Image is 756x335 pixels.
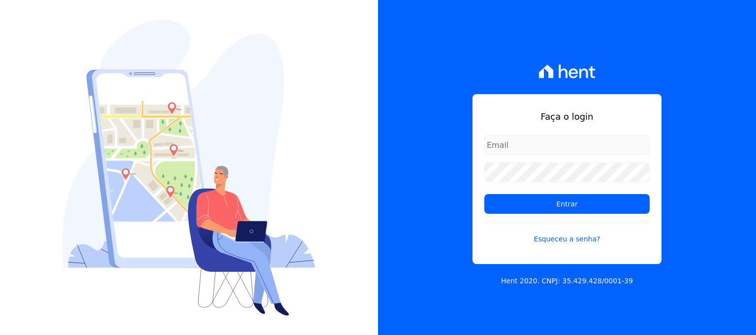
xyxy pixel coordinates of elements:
[484,222,650,244] a: Esqueceu a senha?
[484,135,650,155] input: Email
[63,20,315,316] img: Login
[484,194,650,214] input: Entrar
[484,110,650,123] h1: Faça o login
[501,276,633,286] p: Hent 2020. CNPJ: 35.429.428/0001-39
